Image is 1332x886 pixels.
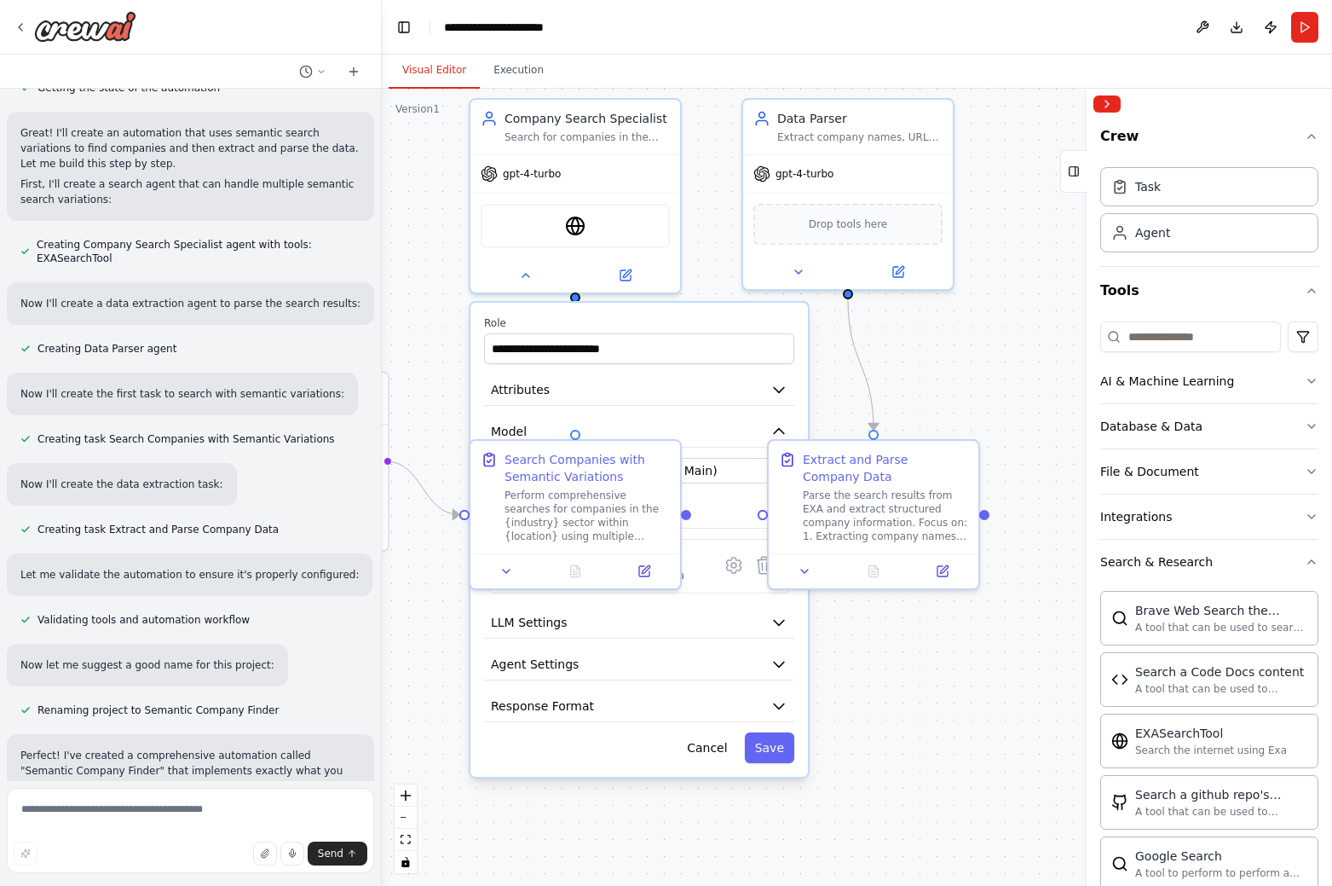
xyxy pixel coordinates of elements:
[1100,267,1318,315] button: Tools
[484,374,794,406] button: Attributes
[1100,495,1318,539] button: Integrations
[491,381,550,398] span: Attributes
[1135,786,1307,803] div: Search a github repo's content
[1135,663,1307,680] div: Search a Code Docs content
[392,15,416,39] button: Hide left sidebar
[491,423,527,440] span: Model
[308,842,367,866] button: Send
[491,698,594,715] span: Response Format
[386,453,459,524] g: Edge from triggers to c35594a2-5857-4ffd-9cd3-b9a2402c038c
[37,238,360,265] span: Creating Company Search Specialist agent with tools: EXASearchTool
[484,649,794,680] button: Agent Settings
[395,785,417,873] div: React Flow controls
[809,216,888,233] span: Drop tools here
[1111,610,1128,627] img: Bravesearchtool
[1135,682,1307,696] div: A tool that can be used to semantic search a query from a Code Docs content.
[292,61,333,82] button: Switch to previous chat
[484,691,794,722] button: Response Format
[395,102,440,116] div: Version 1
[745,733,794,763] button: Save
[1135,805,1307,819] div: A tool that can be used to semantic search a query from a github repo's content. This is not the ...
[1111,671,1128,688] img: Codedocssearchtool
[37,342,176,356] span: Creating Data Parser agent
[1135,744,1287,757] div: Search the internet using Exa
[20,177,360,207] p: First, I'll create a search agent that can handle multiple semantic search variations:
[505,451,670,485] div: Search Companies with Semantic Variations
[444,19,585,36] nav: breadcrumb
[395,829,417,851] button: fit view
[469,98,682,294] div: Company Search SpecialistSearch for companies in the {industry} sector within {location} using mu...
[1080,89,1093,886] button: Toggle Sidebar
[838,561,910,582] button: No output available
[318,847,343,860] span: Send
[395,807,417,829] button: zoom out
[503,167,561,181] span: gpt-4-turbo
[1111,794,1128,811] img: Githubsearchtool
[1135,621,1307,634] div: A tool that can be used to search the internet with a search_query.
[505,130,670,144] div: Search for companies in the {industry} sector within {location} using multiple semantic search va...
[253,842,277,866] button: Upload files
[1100,449,1318,494] button: File & Document
[20,296,360,311] p: Now I'll create a data extraction agent to parse the search results:
[749,550,780,581] button: Delete tool
[677,733,737,763] button: Cancel
[803,489,968,543] div: Parse the search results from EXA and extract structured company information. Focus on: 1. Extrac...
[395,851,417,873] button: toggle interactivity
[777,110,943,127] div: Data Parser
[767,439,980,590] div: Extract and Parse Company DataParse the search results from EXA and extract structured company in...
[1135,866,1307,880] div: A tool to perform to perform a Google search with a search_query.
[14,842,37,866] button: Improve this prompt
[1135,848,1307,865] div: Google Search
[389,53,480,89] button: Visual Editor
[539,561,612,582] button: No output available
[1100,418,1202,435] div: Database & Data
[1100,508,1172,525] div: Integrations
[803,451,968,485] div: Extract and Parse Company Data
[1135,178,1161,195] div: Task
[484,607,794,639] button: LLM Settings
[480,53,557,89] button: Execution
[20,386,344,402] p: Now I'll create the first task to search with semantic variations:
[1111,733,1128,750] img: Exasearchtool
[850,262,946,282] button: Open in side panel
[484,316,794,330] label: Role
[20,477,223,492] p: Now I'll create the data extraction task:
[20,748,360,794] p: Perfect! I've created a comprehensive automation called "Semantic Company Finder" that implements...
[37,523,279,536] span: Creating task Extract and Parse Company Data
[1100,359,1318,403] button: AI & Machine Learning
[280,842,304,866] button: Click to speak your automation idea
[913,561,972,582] button: Open in side panel
[1093,96,1121,113] button: Collapse right sidebar
[1100,404,1318,449] button: Database & Data
[1135,224,1170,241] div: Agent
[505,489,670,543] div: Perform comprehensive searches for companies in the {industry} sector within {location} using mul...
[395,785,417,807] button: zoom in
[37,704,279,717] span: Renaming project to Semantic Company Finder
[614,561,673,582] button: Open in side panel
[1111,855,1128,872] img: Serpapigooglesearchtool
[1100,160,1318,266] div: Crew
[776,167,833,181] span: gpt-4-turbo
[1135,602,1307,619] div: Brave Web Search the internet
[20,125,360,171] p: Great! I'll create an automation that uses semantic search variations to find companies and then ...
[1100,373,1234,390] div: AI & Machine Learning
[491,656,579,673] span: Agent Settings
[340,61,367,82] button: Start a new chat
[469,439,682,590] div: Search Companies with Semantic VariationsPerform comprehensive searches for companies in the {ind...
[484,416,794,448] button: Model
[1100,540,1318,584] button: Search & Research
[718,550,749,581] button: Configure tool
[777,130,943,144] div: Extract company names, URLs, and optional metadata (snippets, timestamps, search rank) from searc...
[505,110,670,127] div: Company Search Specialist
[1135,725,1287,742] div: EXASearchTool
[37,432,335,446] span: Creating task Search Companies with Semantic Variations
[20,657,274,673] p: Now let me suggest a good name for this project:
[1100,119,1318,160] button: Crew
[565,216,585,236] img: EXASearchTool
[37,613,250,627] span: Validating tools and automation workflow
[839,299,882,430] g: Edge from f30cb6c0-3ff1-4b58-9cb9-79fd80497edf to e094934b-040a-4414-9cb4-c197fe582d45
[1100,553,1213,570] div: Search & Research
[1100,463,1199,480] div: File & Document
[34,11,136,42] img: Logo
[577,265,673,286] button: Open in side panel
